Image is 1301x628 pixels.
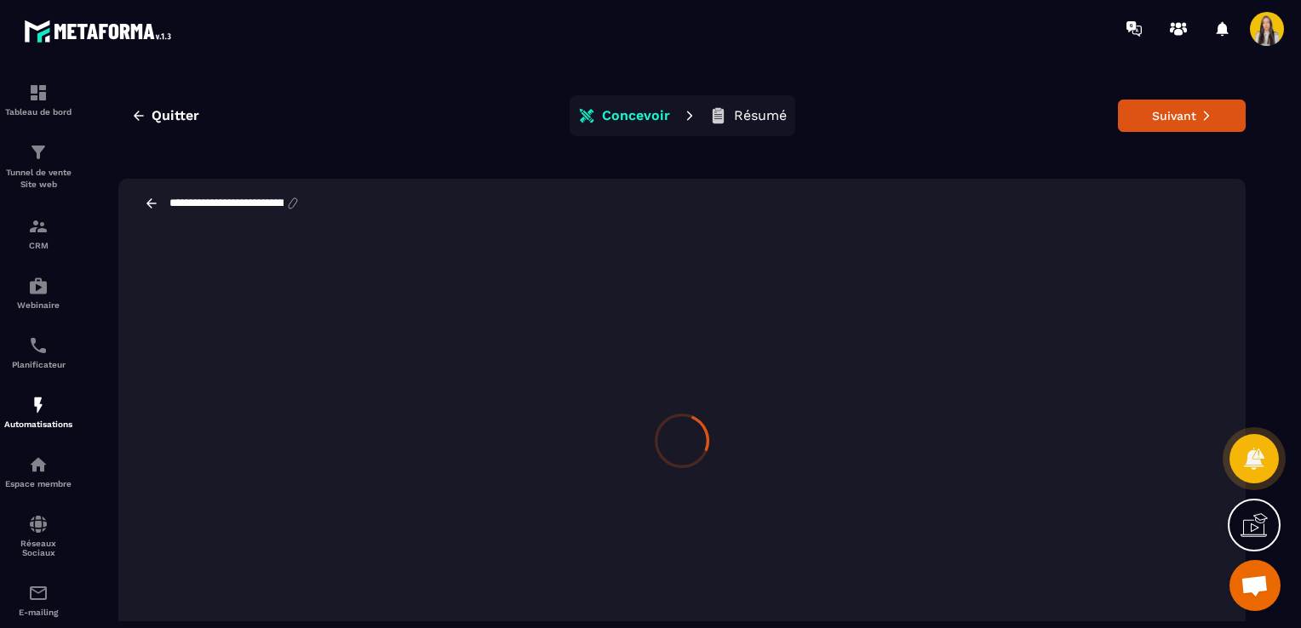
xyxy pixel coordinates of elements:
p: CRM [4,241,72,250]
p: Tunnel de vente Site web [4,167,72,191]
p: Automatisations [4,420,72,429]
button: Suivant [1118,100,1246,132]
button: Quitter [118,100,212,131]
img: automations [28,454,49,475]
div: Ouvrir le chat [1229,560,1281,611]
p: Tableau de bord [4,107,72,117]
p: E-mailing [4,608,72,617]
p: Résumé [734,107,787,124]
p: Webinaire [4,300,72,310]
a: schedulerschedulerPlanificateur [4,323,72,382]
img: automations [28,276,49,296]
img: automations [28,395,49,415]
a: formationformationTunnel de vente Site web [4,129,72,203]
button: Concevoir [573,99,675,133]
p: Concevoir [602,107,670,124]
img: social-network [28,514,49,534]
img: formation [28,83,49,103]
a: social-networksocial-networkRéseaux Sociaux [4,501,72,570]
p: Planificateur [4,360,72,369]
img: email [28,583,49,603]
p: Espace membre [4,479,72,488]
p: Réseaux Sociaux [4,539,72,557]
a: automationsautomationsEspace membre [4,442,72,501]
span: Quitter [152,107,199,124]
button: Résumé [704,99,792,133]
img: scheduler [28,335,49,356]
img: logo [24,15,177,47]
img: formation [28,216,49,237]
a: automationsautomationsAutomatisations [4,382,72,442]
a: formationformationTableau de bord [4,70,72,129]
a: formationformationCRM [4,203,72,263]
a: automationsautomationsWebinaire [4,263,72,323]
img: formation [28,142,49,163]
